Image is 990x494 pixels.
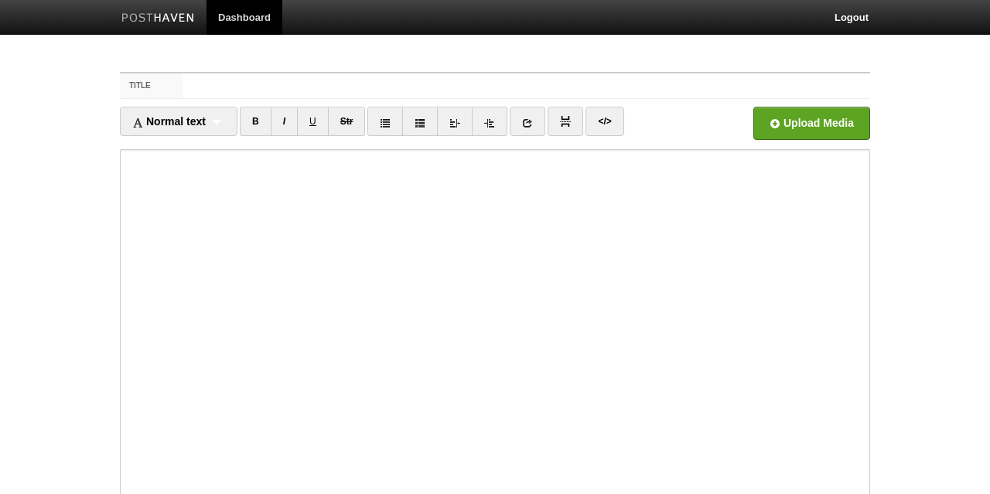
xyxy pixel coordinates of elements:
[297,107,329,136] a: U
[132,115,206,128] span: Normal text
[121,13,195,25] img: Posthaven-bar
[328,107,366,136] a: Str
[340,116,353,127] del: Str
[585,107,623,136] a: </>
[271,107,298,136] a: I
[120,73,183,98] label: Title
[560,116,571,127] img: pagebreak-icon.png
[240,107,271,136] a: B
